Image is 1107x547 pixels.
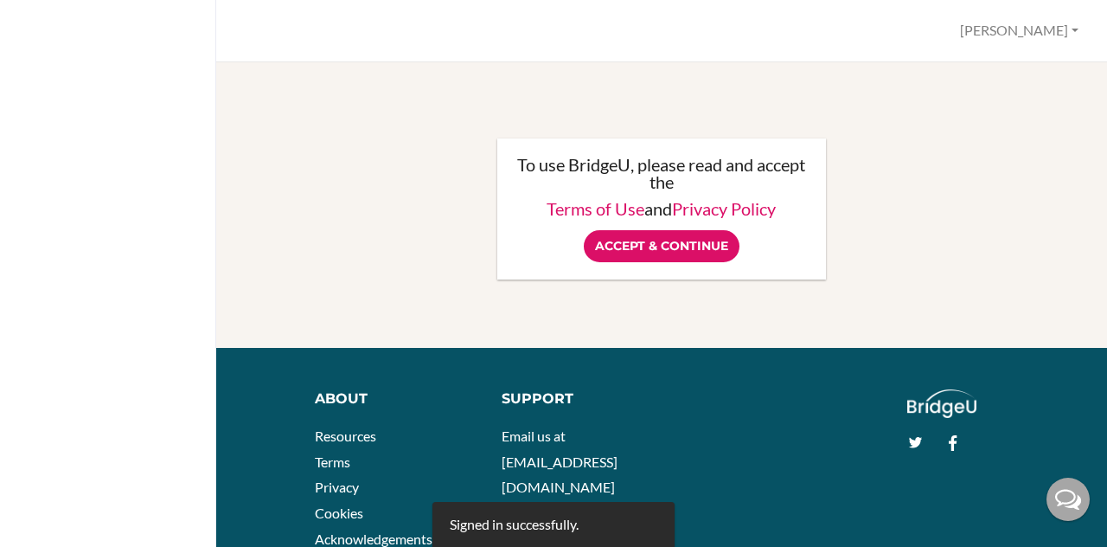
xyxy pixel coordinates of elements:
[672,198,776,219] a: Privacy Policy
[547,198,644,219] a: Terms of Use
[584,230,739,262] input: Accept & Continue
[502,428,617,495] a: Email us at [EMAIL_ADDRESS][DOMAIN_NAME]
[315,479,359,495] a: Privacy
[450,515,579,535] div: Signed in successfully.
[907,389,977,418] img: logo_white@2x-f4f0deed5e89b7ecb1c2cc34c3e3d731f90f0f143d5ea2071677605dd97b5244.png
[502,389,649,409] div: Support
[315,389,475,409] div: About
[315,428,376,444] a: Resources
[315,454,350,470] a: Terms
[515,156,809,190] p: To use BridgeU, please read and accept the
[515,200,809,217] p: and
[952,15,1086,47] button: [PERSON_NAME]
